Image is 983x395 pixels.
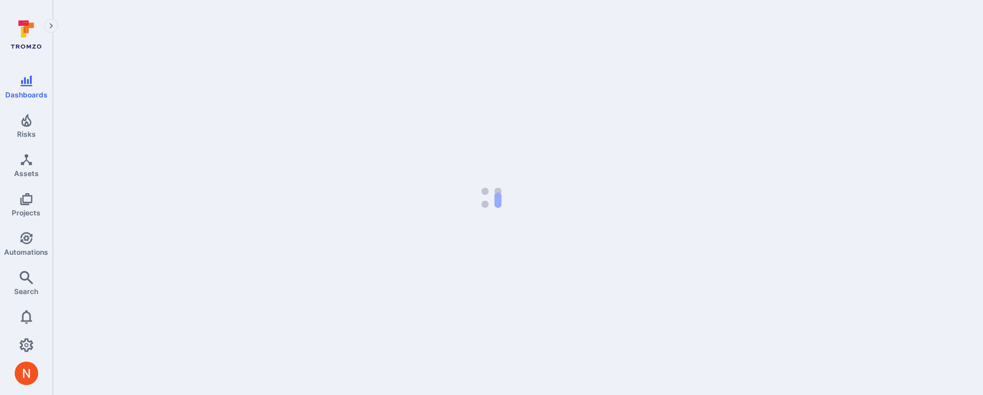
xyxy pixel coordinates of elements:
i: Expand navigation menu [47,21,55,31]
span: Risks [17,130,36,139]
span: Automations [4,248,48,256]
img: ACg8ocIprwjrgDQnDsNSk9Ghn5p5-B8DpAKWoJ5Gi9syOE4K59tr4Q=s96-c [15,362,38,385]
span: Assets [14,169,39,178]
button: Expand navigation menu [44,19,58,33]
div: Neeren Patki [15,362,38,385]
span: Dashboards [5,90,48,99]
span: Search [14,287,38,296]
span: Projects [12,208,41,217]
